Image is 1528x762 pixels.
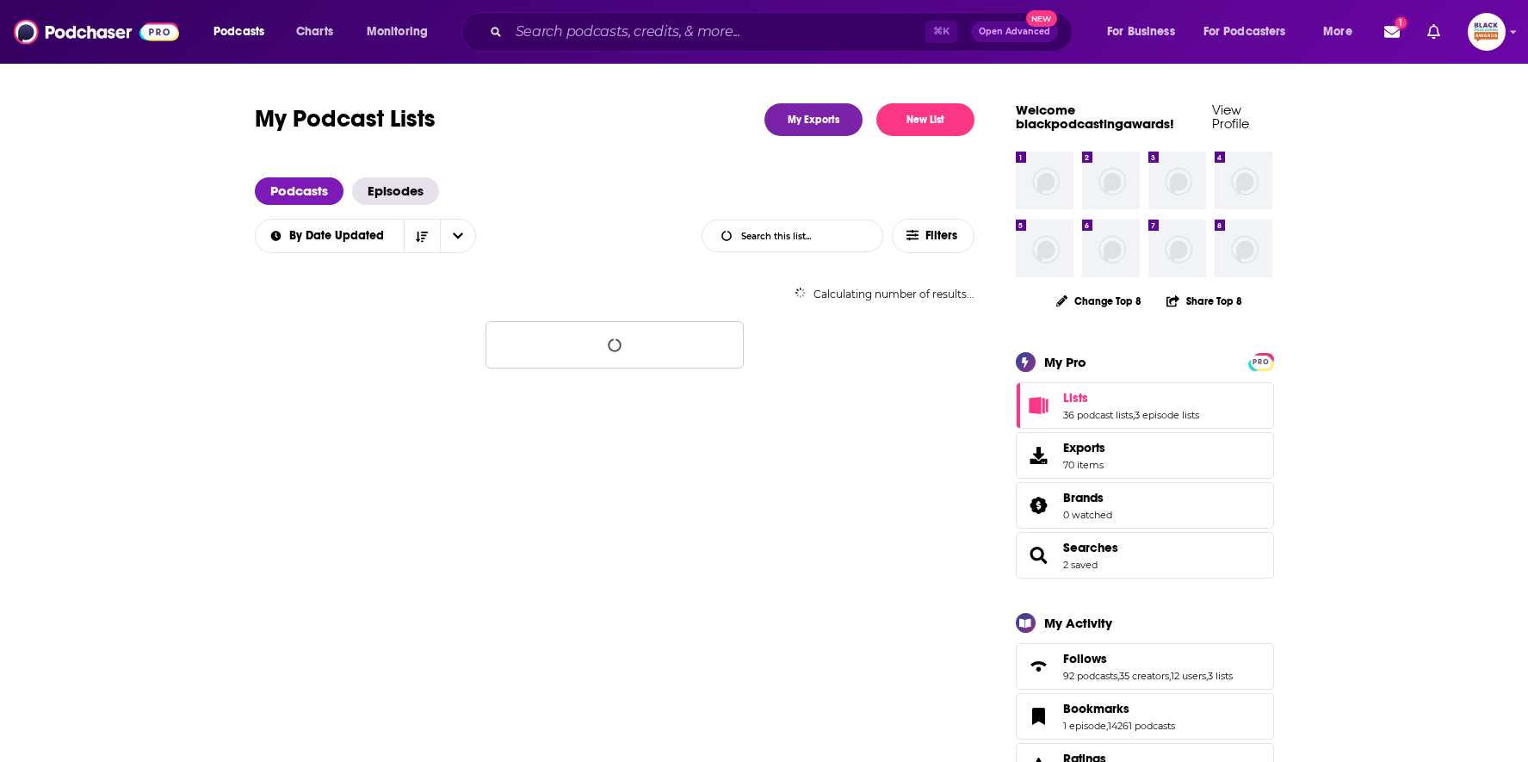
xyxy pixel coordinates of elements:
[1468,13,1506,51] span: Logged in as blackpodcastingawards
[1063,409,1133,421] a: 36 podcast lists
[971,22,1058,42] button: Open AdvancedNew
[876,103,974,136] button: New List
[1108,720,1175,732] a: 14261 podcasts
[254,230,404,242] button: open menu
[1063,459,1105,471] span: 70 items
[1063,540,1118,555] a: Searches
[1022,493,1056,517] a: Brands
[296,20,333,44] span: Charts
[892,219,974,253] button: Filters
[1022,443,1056,468] span: Exports
[1166,284,1243,318] button: Share Top 8
[1082,220,1140,277] img: missing-image.png
[1148,220,1206,277] img: missing-image.png
[1468,13,1506,51] img: User Profile
[1026,10,1057,27] span: New
[1148,152,1206,209] img: missing-image.png
[1323,20,1352,44] span: More
[1171,670,1206,682] a: 12 users
[1016,102,1174,132] a: Welcome blackpodcastingawards!
[1420,17,1447,46] a: Show notifications dropdown
[355,18,450,46] button: open menu
[1046,290,1153,312] button: Change Top 8
[1044,615,1112,631] div: My Activity
[1022,704,1056,728] a: Bookmarks
[1251,354,1271,367] a: PRO
[285,18,343,46] a: Charts
[289,230,390,242] span: By Date Updated
[1311,18,1374,46] button: open menu
[1117,670,1119,682] span: ,
[1063,440,1105,455] span: Exports
[1135,409,1199,421] a: 3 episode lists
[1215,152,1272,209] img: missing-image.png
[1063,651,1107,666] span: Follows
[1016,643,1274,690] span: Follows
[404,220,440,252] button: Sort Direction
[1022,543,1056,567] a: Searches
[1119,670,1169,682] a: 35 creators
[1133,409,1135,421] span: ,
[1063,490,1104,505] span: Brands
[1016,382,1274,429] span: Lists
[1107,20,1175,44] span: For Business
[352,177,439,205] a: Episodes
[1095,18,1197,46] button: open menu
[1022,654,1056,678] a: Follows
[1203,20,1286,44] span: For Podcasters
[764,103,863,136] a: My Exports
[509,18,925,46] input: Search podcasts, credits, & more...
[1016,482,1274,529] span: Brands
[1063,509,1112,521] a: 0 watched
[1063,390,1088,406] span: Lists
[1016,220,1073,277] img: missing-image.png
[925,21,957,43] span: ⌘ K
[1063,670,1117,682] a: 92 podcasts
[14,15,179,48] img: Podchaser - Follow, Share and Rate Podcasts
[1215,220,1272,277] img: missing-image.png
[1192,18,1311,46] button: open menu
[478,12,1089,52] div: Search podcasts, credits, & more...
[440,220,476,252] button: open menu
[1082,152,1140,209] img: missing-image.png
[1063,701,1129,716] span: Bookmarks
[1063,390,1199,406] a: Lists
[925,230,960,242] span: Filters
[1044,354,1086,370] div: My Pro
[255,103,436,136] h1: My Podcast Lists
[1169,670,1171,682] span: ,
[1208,670,1233,682] a: 3 lists
[1251,356,1271,369] span: PRO
[1106,720,1108,732] span: ,
[979,28,1050,36] span: Open Advanced
[1212,102,1249,132] a: View Profile
[201,18,287,46] button: open menu
[1063,490,1112,505] a: Brands
[1016,432,1274,479] a: Exports
[1206,670,1208,682] span: ,
[1063,651,1233,666] a: Follows
[1377,17,1407,46] a: Show notifications dropdown
[255,219,476,253] h2: Choose List sort
[486,321,744,369] button: Loading
[255,177,343,205] a: Podcasts
[1022,393,1056,418] a: Lists
[1016,532,1274,579] span: Searches
[1395,17,1407,28] span: 1
[1016,693,1274,740] span: Bookmarks
[1016,152,1073,209] img: missing-image.png
[367,20,428,44] span: Monitoring
[1063,559,1098,571] a: 2 saved
[1063,720,1106,732] a: 1 episode
[1063,701,1175,716] a: Bookmarks
[1468,13,1506,51] button: Show profile menu
[255,288,974,300] div: Calculating number of results...
[213,20,264,44] span: Podcasts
